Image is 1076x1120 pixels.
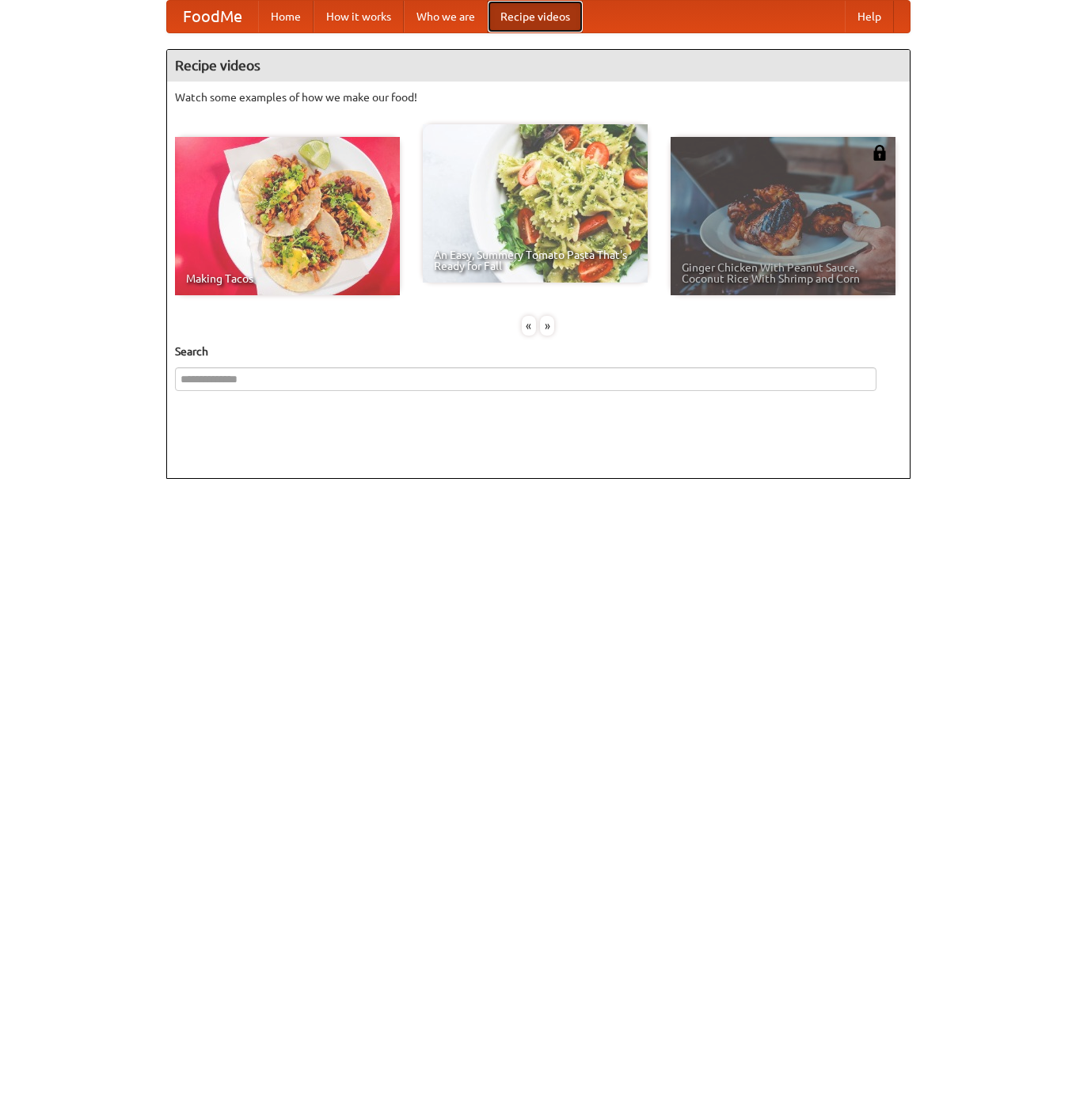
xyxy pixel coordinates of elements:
a: FoodMe [167,1,258,32]
span: An Easy, Summery Tomato Pasta That's Ready for Fall [434,249,637,271]
a: Help [845,1,894,32]
a: Making Tacos [175,137,400,295]
p: Watch some examples of how we make our food! [175,89,902,105]
div: » [540,316,554,336]
a: Home [258,1,314,32]
a: Recipe videos [488,1,583,32]
a: Who we are [404,1,488,32]
div: « [522,316,536,336]
h4: Recipe videos [167,50,910,82]
h5: Search [175,344,902,359]
a: How it works [314,1,404,32]
img: 483408.png [872,145,888,161]
a: An Easy, Summery Tomato Pasta That's Ready for Fall [423,124,648,283]
span: Making Tacos [186,273,389,284]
